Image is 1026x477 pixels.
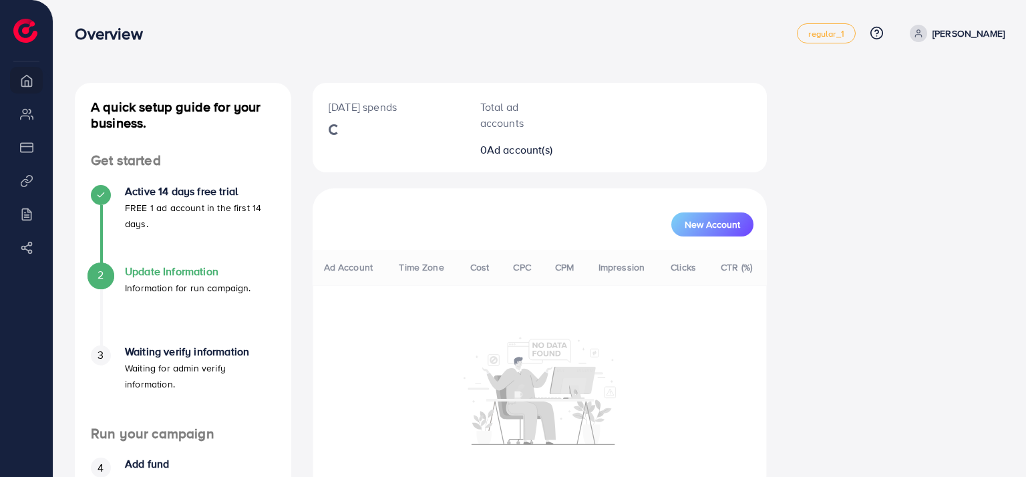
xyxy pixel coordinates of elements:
[75,152,291,169] h4: Get started
[904,25,1005,42] a: [PERSON_NAME]
[75,24,153,43] h3: Overview
[487,142,552,157] span: Ad account(s)
[125,185,275,198] h4: Active 14 days free trial
[932,25,1005,41] p: [PERSON_NAME]
[98,460,104,476] span: 4
[75,345,291,426] li: Waiting verify information
[13,19,37,43] img: logo
[808,29,844,38] span: regular_1
[75,185,291,265] li: Active 14 days free trial
[125,280,251,296] p: Information for run campaign.
[685,220,740,229] span: New Account
[125,200,275,232] p: FREE 1 ad account in the first 14 days.
[671,212,753,236] button: New Account
[75,99,291,131] h4: A quick setup guide for your business.
[480,144,562,156] h2: 0
[125,458,249,470] h4: Add fund
[98,347,104,363] span: 3
[125,345,275,358] h4: Waiting verify information
[797,23,855,43] a: regular_1
[125,265,251,278] h4: Update Information
[125,360,275,392] p: Waiting for admin verify information.
[480,99,562,131] p: Total ad accounts
[329,99,448,115] p: [DATE] spends
[75,265,291,345] li: Update Information
[75,426,291,442] h4: Run your campaign
[98,267,104,283] span: 2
